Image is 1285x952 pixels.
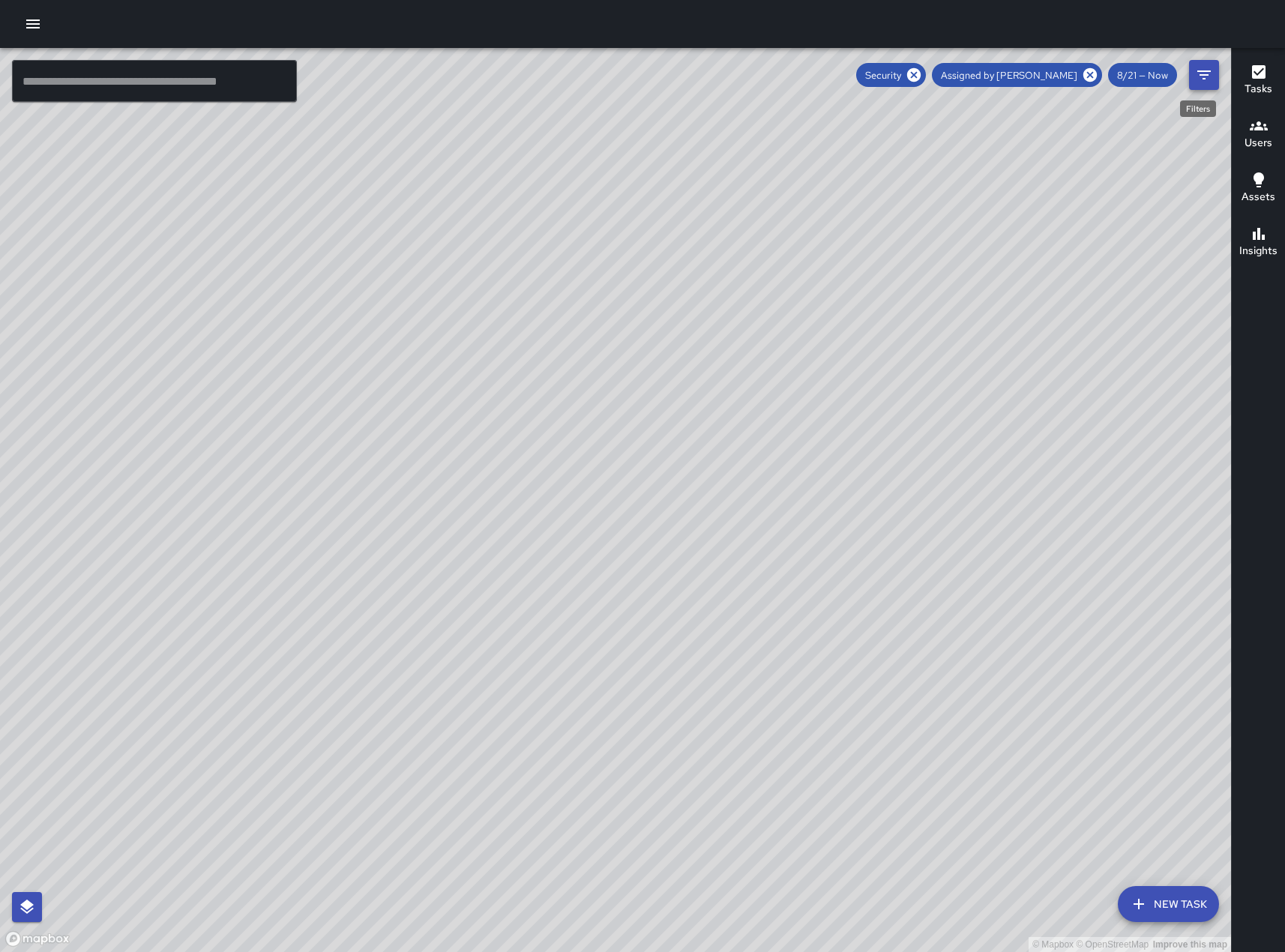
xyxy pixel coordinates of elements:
button: Users [1232,108,1285,162]
h6: Tasks [1245,81,1272,97]
h6: Insights [1239,243,1278,259]
button: Assets [1232,162,1285,216]
span: Assigned by [PERSON_NAME] [932,69,1086,82]
div: Assigned by [PERSON_NAME] [932,63,1102,87]
div: Filters [1180,100,1216,117]
button: Filters [1189,60,1219,90]
h6: Assets [1242,189,1275,205]
button: Tasks [1232,54,1285,108]
h6: Users [1245,135,1272,151]
button: New Task [1118,886,1219,922]
span: 8/21 — Now [1108,69,1177,82]
div: Security [856,63,926,87]
span: Security [856,69,910,82]
button: Insights [1232,216,1285,270]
